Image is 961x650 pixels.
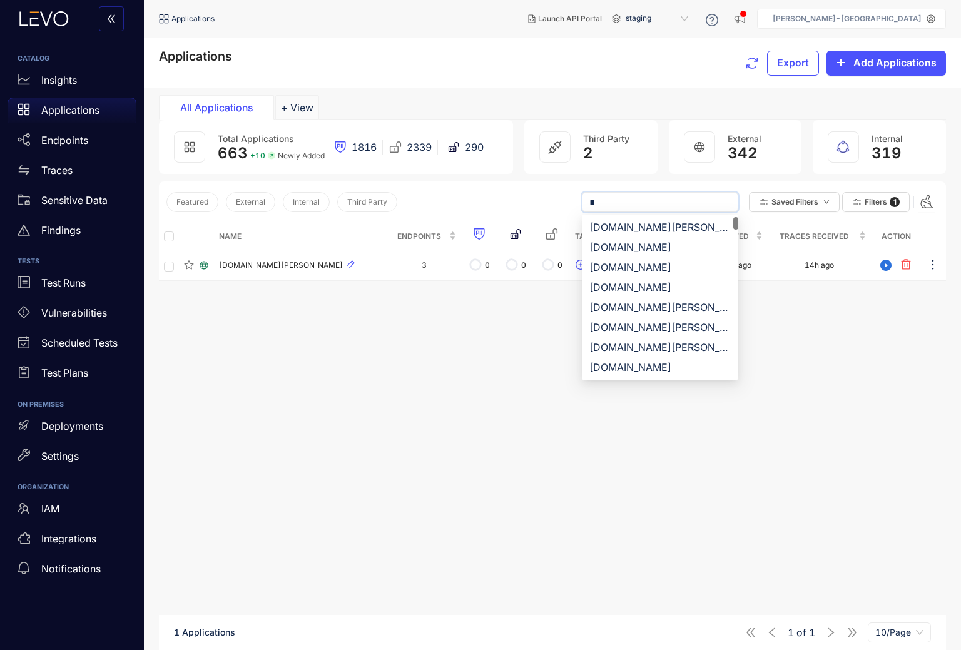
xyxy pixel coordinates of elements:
[749,192,840,212] button: Saved Filtersdown
[293,198,320,206] span: Internal
[18,224,30,236] span: warning
[250,151,265,160] span: + 10
[767,51,819,76] button: Export
[275,95,319,120] button: Add tab
[218,133,294,144] span: Total Applications
[926,255,940,275] button: ellipsis
[773,230,857,243] span: Traces Received
[387,223,461,250] th: Endpoints
[805,261,834,270] div: 14h ago
[392,230,447,243] span: Endpoints
[589,280,731,294] div: [DOMAIN_NAME]
[8,301,136,331] a: Vulnerabilities
[8,331,136,361] a: Scheduled Tests
[485,261,490,270] span: 0
[8,188,136,218] a: Sensitive Data
[521,261,526,270] span: 0
[159,49,232,64] span: Applications
[853,57,937,68] span: Add Applications
[218,144,248,162] span: 663
[876,255,896,275] button: play-circle
[771,198,818,206] span: Saved Filters
[589,320,731,334] div: [DOMAIN_NAME][PERSON_NAME]
[184,260,194,270] span: star
[582,337,738,357] div: advisory-service-uat.internal.angelone.in
[589,340,731,354] div: [DOMAIN_NAME][PERSON_NAME]
[99,6,124,31] button: double-left
[582,237,738,257] div: admin-kyc2-qa.angelbroking.com
[41,503,59,514] p: IAM
[8,158,136,188] a: Traces
[106,14,116,25] span: double-left
[41,563,101,574] p: Notifications
[518,9,612,29] button: Launch API Portal
[583,133,629,144] span: Third Party
[337,192,397,212] button: Third Party
[166,192,218,212] button: Featured
[871,223,921,250] th: Action
[836,58,846,69] span: plus
[557,261,562,270] span: 0
[41,104,99,116] p: Applications
[18,164,30,176] span: swap
[842,192,910,212] button: Filters 1
[583,145,593,162] span: 2
[872,145,902,162] span: 319
[570,223,639,250] th: Tags
[877,260,895,271] span: play-circle
[823,199,830,206] span: down
[41,307,107,318] p: Vulnerabilities
[8,128,136,158] a: Endpoints
[8,98,136,128] a: Applications
[589,220,731,234] div: [DOMAIN_NAME][PERSON_NAME]
[41,225,81,236] p: Findings
[777,57,809,68] span: Export
[41,337,118,348] p: Scheduled Tests
[773,14,922,23] p: [PERSON_NAME]-[GEOGRAPHIC_DATA]
[18,55,126,63] h6: CATALOG
[8,361,136,391] a: Test Plans
[890,197,900,207] span: 1
[582,257,738,277] div: admin-kyc2-qa2.angelbroking.com
[8,68,136,98] a: Insights
[582,277,738,297] div: admin-ui-kyc2-qa.angelbroking.com
[589,360,731,374] div: [DOMAIN_NAME]
[278,151,325,160] span: Newly Added
[589,300,731,314] div: [DOMAIN_NAME][PERSON_NAME]
[8,414,136,444] a: Deployments
[728,145,758,162] span: 342
[875,623,923,642] span: 10/Page
[582,217,738,237] div: abc.angelone.in
[465,141,484,153] span: 290
[582,317,738,337] div: advisory-service-uat.angelone.in
[8,218,136,248] a: Findings
[8,444,136,474] a: Settings
[8,556,136,586] a: Notifications
[788,627,794,638] span: 1
[226,192,275,212] button: External
[728,133,761,144] span: External
[41,195,108,206] p: Sensitive Data
[8,496,136,526] a: IAM
[347,198,387,206] span: Third Party
[18,401,126,409] h6: ON PREMISES
[18,502,30,515] span: team
[589,260,731,274] div: [DOMAIN_NAME]
[171,14,215,23] span: Applications
[41,277,86,288] p: Test Runs
[8,271,136,301] a: Test Runs
[41,420,103,432] p: Deployments
[176,198,208,206] span: Featured
[582,357,738,377] div: alerts-mweb-web-cug.angelbroking.com
[18,484,126,491] h6: ORGANIZATION
[387,250,461,281] td: 3
[283,192,330,212] button: Internal
[41,135,88,146] p: Endpoints
[788,627,815,638] span: of
[41,533,96,544] p: Integrations
[927,258,939,273] span: ellipsis
[41,74,77,86] p: Insights
[352,141,377,153] span: 1816
[214,223,387,250] th: Name
[768,223,871,250] th: Traces Received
